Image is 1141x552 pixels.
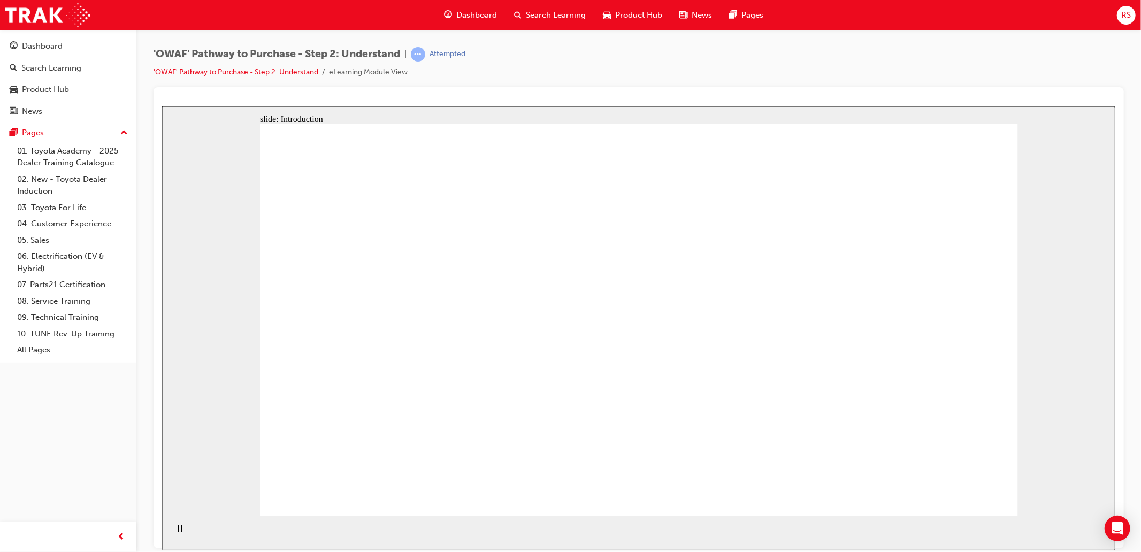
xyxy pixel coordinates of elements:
span: prev-icon [118,531,126,544]
span: news-icon [10,107,18,117]
div: Pages [22,127,44,139]
a: 01. Toyota Academy - 2025 Dealer Training Catalogue [13,143,132,171]
a: 03. Toyota For Life [13,200,132,216]
span: car-icon [10,85,18,95]
a: All Pages [13,342,132,358]
img: Trak [5,3,90,27]
a: Dashboard [4,36,132,56]
button: RS [1117,6,1136,25]
span: guage-icon [444,9,452,22]
button: Pages [4,123,132,143]
a: search-iconSearch Learning [506,4,594,26]
button: Pause (Ctrl+Alt+P) [5,418,24,436]
div: Attempted [430,49,465,59]
span: guage-icon [10,42,18,51]
a: 07. Parts21 Certification [13,277,132,293]
span: search-icon [10,64,17,73]
span: Dashboard [456,9,497,21]
span: Search Learning [526,9,586,21]
a: news-iconNews [671,4,721,26]
span: learningRecordVerb_ATTEMPT-icon [411,47,425,62]
a: 'OWAF' Pathway to Purchase - Step 2: Understand [154,67,318,76]
a: Product Hub [4,80,132,99]
div: Open Intercom Messenger [1105,516,1130,541]
div: Product Hub [22,83,69,96]
a: car-iconProduct Hub [594,4,671,26]
span: up-icon [120,126,128,140]
a: 02. New - Toyota Dealer Induction [13,171,132,200]
span: Pages [741,9,763,21]
a: 09. Technical Training [13,309,132,326]
a: guage-iconDashboard [435,4,506,26]
span: pages-icon [729,9,737,22]
span: 'OWAF' Pathway to Purchase - Step 2: Understand [154,48,400,60]
span: RS [1121,9,1131,21]
a: 06. Electrification (EV & Hybrid) [13,248,132,277]
div: Search Learning [21,62,81,74]
span: news-icon [679,9,687,22]
a: News [4,102,132,121]
div: Dashboard [22,40,63,52]
a: 04. Customer Experience [13,216,132,232]
span: Product Hub [615,9,662,21]
div: playback controls [5,409,24,444]
a: pages-iconPages [721,4,772,26]
div: News [22,105,42,118]
a: 10. TUNE Rev-Up Training [13,326,132,342]
span: car-icon [603,9,611,22]
a: 05. Sales [13,232,132,249]
a: 08. Service Training [13,293,132,310]
button: DashboardSearch LearningProduct HubNews [4,34,132,123]
a: Search Learning [4,58,132,78]
li: eLearning Module View [329,66,408,79]
span: search-icon [514,9,522,22]
span: pages-icon [10,128,18,138]
span: | [404,48,407,60]
span: News [692,9,712,21]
